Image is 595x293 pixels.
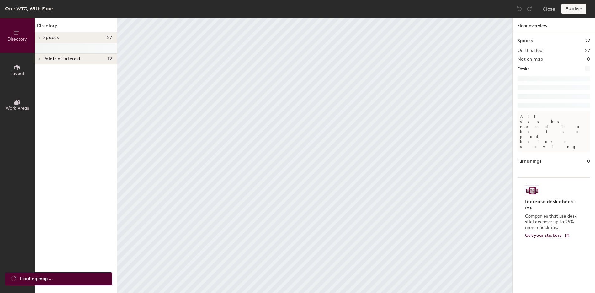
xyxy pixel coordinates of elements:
[43,57,81,62] span: Points of interest
[585,48,590,53] h2: 27
[20,275,53,282] span: Loading map ...
[525,198,579,211] h4: Increase desk check-ins
[108,57,112,62] span: 12
[516,6,523,12] img: Undo
[543,4,555,14] button: Close
[525,214,579,231] p: Companies that use desk stickers have up to 25% more check-ins.
[513,18,595,32] h1: Floor overview
[525,233,562,238] span: Get your stickers
[587,57,590,62] h2: 0
[518,66,529,73] h1: Desks
[518,158,541,165] h1: Furnishings
[518,111,590,152] p: All desks need to be in a pod before saving
[43,35,59,40] span: Spaces
[10,71,24,76] span: Layout
[5,5,53,13] div: One WTC, 69th Floor
[6,106,29,111] span: Work Areas
[107,35,112,40] span: 27
[518,37,533,44] h1: Spaces
[518,57,543,62] h2: Not on map
[35,23,117,32] h1: Directory
[585,37,590,44] h1: 27
[526,6,533,12] img: Redo
[117,18,512,293] canvas: Map
[525,185,539,196] img: Sticker logo
[518,48,544,53] h2: On this floor
[8,36,27,42] span: Directory
[525,233,569,238] a: Get your stickers
[587,158,590,165] h1: 0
